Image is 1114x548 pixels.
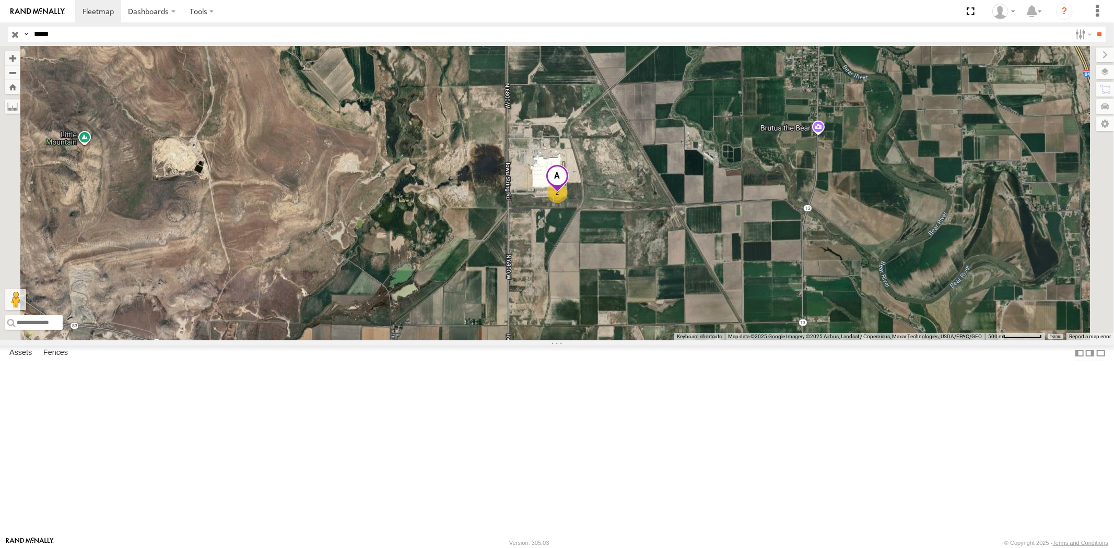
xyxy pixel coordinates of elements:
[1085,346,1095,361] label: Dock Summary Table to the Right
[5,51,20,65] button: Zoom in
[1096,116,1114,131] label: Map Settings
[5,80,20,94] button: Zoom Home
[1050,335,1061,339] a: Terms
[4,346,37,361] label: Assets
[1096,346,1106,361] label: Hide Summary Table
[1074,346,1085,361] label: Dock Summary Table to the Left
[1004,540,1108,546] div: © Copyright 2025 -
[1071,27,1094,42] label: Search Filter Options
[728,333,982,339] span: Map data ©2025 Google Imagery ©2025 Airbus, Landsat / Copernicus, Maxar Technologies, USDA/FPAC/GEO
[988,333,1003,339] span: 500 m
[1069,333,1111,339] a: Report a map error
[1053,540,1108,546] a: Terms and Conditions
[38,346,73,361] label: Fences
[509,540,549,546] div: Version: 305.03
[1056,3,1073,20] i: ?
[22,27,30,42] label: Search Query
[547,182,568,203] div: 2
[6,538,54,548] a: Visit our Website
[5,99,20,114] label: Measure
[10,8,65,15] img: rand-logo.svg
[677,333,722,340] button: Keyboard shortcuts
[989,4,1019,19] div: Sardor Khadjimedov
[5,65,20,80] button: Zoom out
[985,333,1045,340] button: Map Scale: 500 m per 70 pixels
[5,289,26,310] button: Drag Pegman onto the map to open Street View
